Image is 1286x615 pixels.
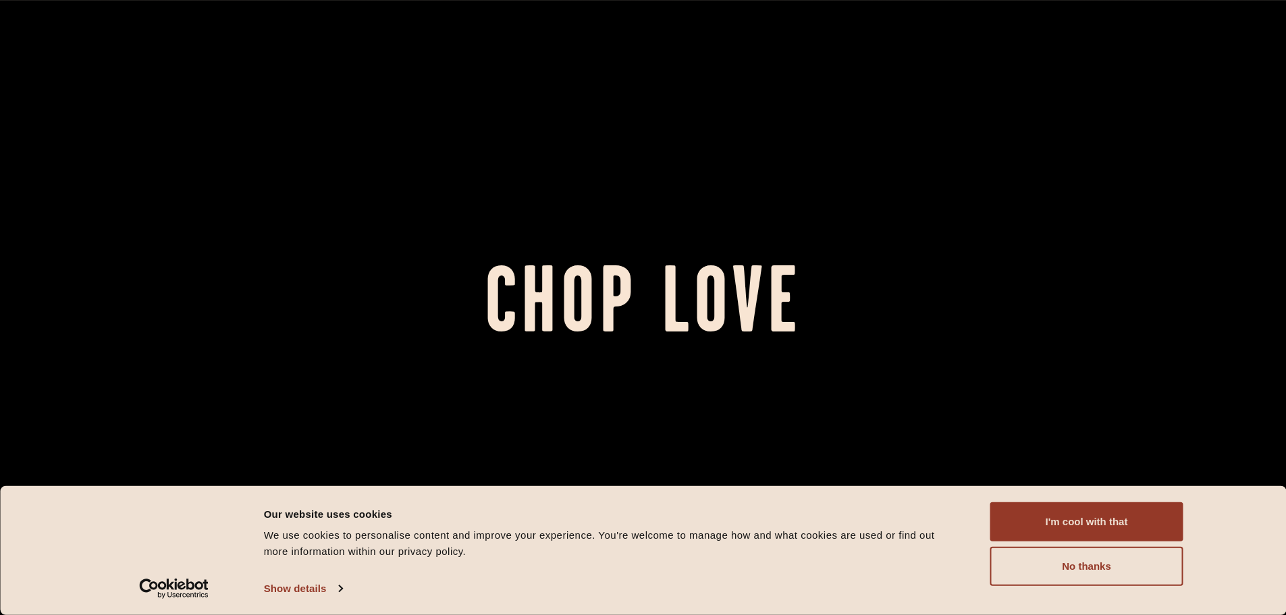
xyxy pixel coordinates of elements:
[990,502,1183,541] button: I'm cool with that
[990,547,1183,586] button: No thanks
[115,579,233,599] a: Usercentrics Cookiebot - opens in a new window
[264,527,960,560] div: We use cookies to personalise content and improve your experience. You're welcome to manage how a...
[264,579,342,599] a: Show details
[264,506,960,522] div: Our website uses cookies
